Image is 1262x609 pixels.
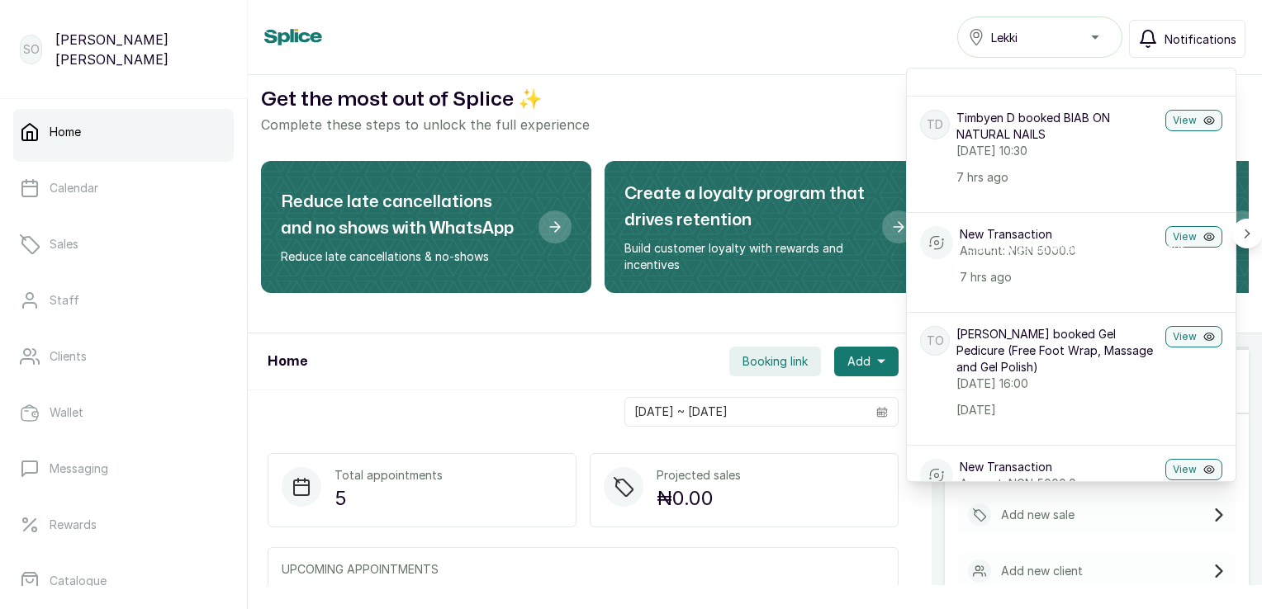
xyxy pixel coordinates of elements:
p: Sales [50,236,78,253]
h2: Create a loyalty program that drives retention [624,181,869,234]
p: Add new sale [1001,507,1075,523]
p: Amount: NGN 5000.0 [960,475,1159,492]
p: Send targeted email campaigns to your clients [968,240,1212,273]
p: Reduce late cancellations & no-shows [281,248,525,265]
p: Amount: NGN 5000.0 [960,243,1159,259]
span: Booking link [742,353,808,370]
p: [PERSON_NAME] booked Gel Pedicure (Free Foot Wrap, Massage and Gel Polish) [956,326,1159,375]
p: Total appointments [334,467,443,484]
button: Lekki [957,17,1122,58]
button: Add [834,347,899,376]
p: Catalogue [50,573,107,589]
p: Wallet [50,404,83,421]
p: New Transaction [960,459,1159,475]
p: New Transaction [960,226,1159,243]
button: View [1165,459,1222,480]
h2: Stay top of mind through unlimited email campaigns [968,181,1212,234]
p: TD [927,116,943,133]
h1: Home [268,352,307,371]
h2: Get the most out of Splice ✨ [261,85,1249,115]
p: 7 hrs ago [956,169,1159,186]
button: View [1165,110,1222,131]
p: Projected sales [657,467,741,484]
p: UPCOMING APPOINTMENTS [282,561,885,578]
a: Catalogue [13,558,234,604]
p: Build customer loyalty with rewards and incentives [624,240,869,273]
p: Complete these steps to unlock the full experience [261,115,1249,135]
p: Messaging [50,460,108,477]
a: Sales [13,221,234,267]
span: Lekki [991,29,1018,46]
a: Clients [13,333,234,380]
a: Rewards [13,502,234,548]
p: Clients [50,348,87,365]
p: 5 [334,484,443,513]
p: TO [927,333,944,349]
button: Notifications [1129,20,1245,58]
p: [DATE] [956,402,1159,418]
p: Timbyen D booked BIAB ON NATURAL NAILS [956,110,1159,143]
p: [PERSON_NAME] [PERSON_NAME] [55,30,227,69]
input: Select date [625,398,866,426]
p: ₦0.00 [657,484,741,513]
a: Wallet [13,389,234,436]
p: [DATE] 16:00 [956,375,1159,392]
a: Staff [13,277,234,323]
svg: calendar [876,406,888,418]
span: Notifications [1165,31,1236,48]
p: 7 hrs ago [960,269,1159,286]
a: Home [13,109,234,155]
p: Home [50,124,81,140]
a: Messaging [13,446,234,492]
button: View [1165,326,1222,347]
p: Staff [50,292,79,309]
p: SO [23,41,40,58]
button: Booking link [729,347,821,376]
p: Rewards [50,517,97,533]
p: [DATE] 10:30 [956,143,1159,159]
div: Reduce late cancellations and no shows with WhatsApp [261,161,591,293]
span: Add [847,353,871,370]
h2: Reduce late cancellations and no shows with WhatsApp [281,189,525,242]
a: Calendar [13,165,234,211]
div: Create a loyalty program that drives retention [605,161,935,293]
p: Calendar [50,180,98,196]
p: Add new client [1001,563,1083,579]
